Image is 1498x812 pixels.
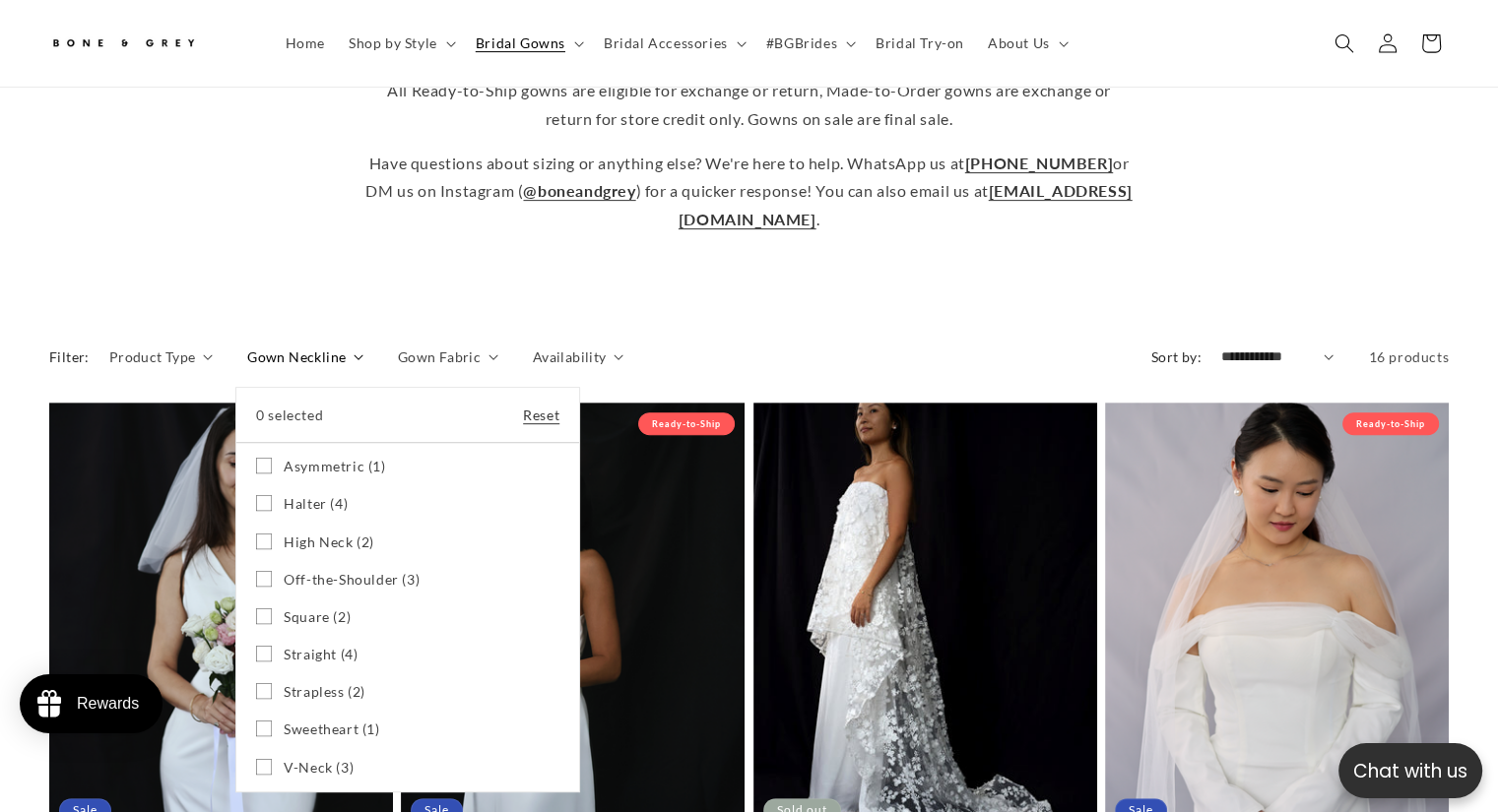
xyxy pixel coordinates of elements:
span: Halter (4) [284,495,348,513]
a: Bone and Grey Bridal [42,20,254,67]
a: Home [274,23,337,64]
img: Bone and Grey Bridal [49,28,197,60]
summary: #BGBrides [754,23,864,64]
span: Asymmetric (1) [284,458,385,475]
span: Strapless (2) [284,683,365,701]
span: About Us [988,34,1050,52]
summary: Bridal Accessories [592,23,754,64]
span: Straight (4) [284,646,358,663]
a: Reset [523,403,559,427]
span: Bridal Try-on [876,34,964,52]
span: Sweetheart (1) [284,720,379,738]
summary: Gown Neckline (0 selected) [247,346,363,367]
span: Square (2) [284,608,351,626]
span: Home [286,34,325,52]
span: #BGBrides [766,34,837,52]
span: Off-the-Shoulder (3) [284,571,420,589]
summary: Bridal Gowns [464,23,592,64]
span: Bridal Accessories [604,34,728,52]
a: Bridal Try-on [864,23,976,64]
p: Chat with us [1338,757,1482,785]
summary: About Us [976,23,1076,64]
summary: Search [1323,22,1366,65]
div: Rewards [77,695,139,713]
summary: Shop by Style [337,23,464,64]
span: High Neck (2) [284,533,374,551]
span: V-Neck (3) [284,759,354,777]
span: 0 selected [256,403,323,427]
span: Bridal Gowns [476,34,565,52]
span: Shop by Style [349,34,437,52]
button: Open chatbox [1338,743,1482,798]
